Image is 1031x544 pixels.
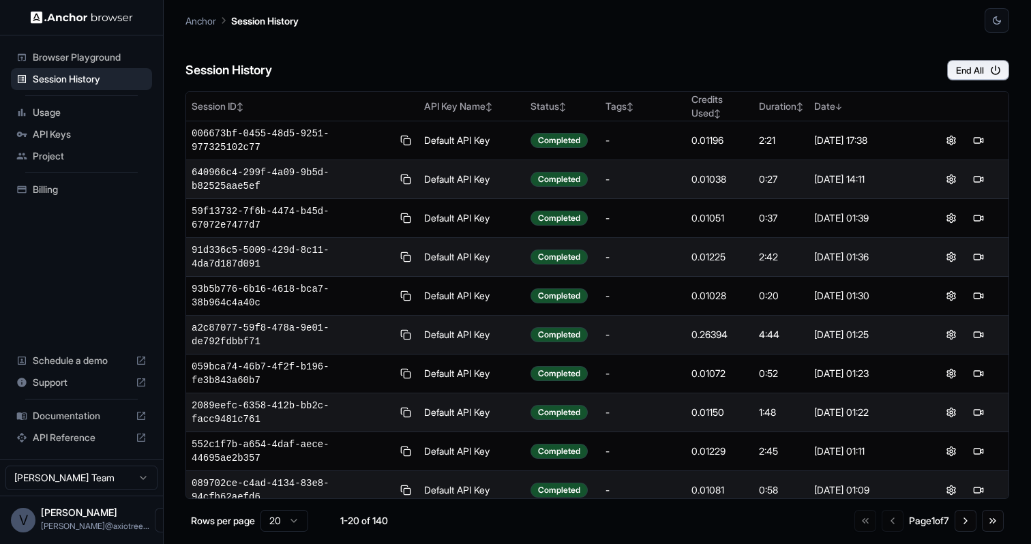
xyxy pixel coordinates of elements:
div: Page 1 of 7 [909,514,949,528]
span: Support [33,376,130,389]
div: Billing [11,179,152,200]
td: Default API Key [419,354,525,393]
td: Default API Key [419,277,525,316]
div: 0.01225 [691,250,748,264]
div: 0.01072 [691,367,748,380]
div: 1-20 of 140 [330,514,398,528]
div: Date [814,100,916,113]
span: Documentation [33,409,130,423]
div: Completed [531,288,588,303]
span: ↕ [559,102,566,112]
div: Session History [11,68,152,90]
div: Project [11,145,152,167]
div: 0:58 [759,483,803,497]
div: Status [531,100,595,113]
h6: Session History [185,61,272,80]
p: Session History [231,14,299,28]
div: 2:42 [759,250,803,264]
div: 0.01038 [691,172,748,186]
div: 1:48 [759,406,803,419]
nav: breadcrumb [185,13,299,28]
span: Browser Playground [33,50,147,64]
span: Project [33,149,147,163]
span: Billing [33,183,147,196]
div: Tags [606,100,681,113]
div: [DATE] 01:23 [814,367,916,380]
div: Session ID [192,100,413,113]
span: ↕ [627,102,633,112]
span: 552c1f7b-a654-4daf-aece-44695ae2b357 [192,438,392,465]
div: 4:44 [759,328,803,342]
span: 2089eefc-6358-412b-bb2c-facc9481c761 [192,399,392,426]
div: Completed [531,172,588,187]
td: Default API Key [419,238,525,277]
div: - [606,172,681,186]
div: 0.01051 [691,211,748,225]
div: - [606,328,681,342]
div: 0:52 [759,367,803,380]
div: 0.01229 [691,444,748,458]
div: 0:27 [759,172,803,186]
div: 0.01028 [691,289,748,303]
td: Default API Key [419,316,525,354]
div: Completed [531,327,588,342]
div: V [11,508,35,532]
div: Schedule a demo [11,350,152,372]
div: [DATE] 14:11 [814,172,916,186]
div: Completed [531,211,588,226]
span: API Keys [33,127,147,141]
span: 59f13732-7f6b-4474-b45d-67072e7477d7 [192,205,392,232]
button: End All [947,60,1009,80]
span: ↕ [485,102,492,112]
span: 089702ce-c4ad-4134-83e8-94cfb62aefd6 [192,477,392,504]
div: 0.01081 [691,483,748,497]
div: [DATE] 01:25 [814,328,916,342]
div: Usage [11,102,152,123]
p: Rows per page [191,514,255,528]
button: Open menu [155,508,179,532]
div: Completed [531,250,588,265]
div: Support [11,372,152,393]
span: Schedule a demo [33,354,130,367]
div: 0.01150 [691,406,748,419]
div: API Reference [11,427,152,449]
div: Completed [531,133,588,148]
div: - [606,444,681,458]
div: Completed [531,483,588,498]
td: Default API Key [419,471,525,510]
td: Default API Key [419,160,525,199]
img: Anchor Logo [31,11,133,24]
div: Documentation [11,405,152,427]
span: 91d336c5-5009-429d-8c11-4da7d187d091 [192,243,392,271]
div: API Keys [11,123,152,145]
span: ↕ [714,108,721,119]
span: 059bca74-46b7-4f2f-b196-fe3b843a60b7 [192,360,392,387]
div: 2:21 [759,134,803,147]
div: [DATE] 01:11 [814,444,916,458]
div: 2:45 [759,444,803,458]
span: 640966c4-299f-4a09-9b5d-b82525aae5ef [192,166,392,193]
div: 0.01196 [691,134,748,147]
p: Anchor [185,14,216,28]
div: Completed [531,405,588,420]
div: [DATE] 01:22 [814,406,916,419]
div: - [606,406,681,419]
div: [DATE] 01:09 [814,483,916,497]
span: API Reference [33,431,130,444]
div: [DATE] 01:30 [814,289,916,303]
div: - [606,289,681,303]
span: vipin@axiotree.com [41,521,149,531]
div: 0:37 [759,211,803,225]
span: ↓ [835,102,842,112]
td: Default API Key [419,121,525,160]
td: Default API Key [419,432,525,471]
span: 006673bf-0455-48d5-9251-977325102c77 [192,127,392,154]
td: Default API Key [419,199,525,238]
div: [DATE] 01:36 [814,250,916,264]
span: 93b5b776-6b16-4618-bca7-38b964c4a40c [192,282,392,309]
span: a2c87077-59f8-478a-9e01-de792fdbbf71 [192,321,392,348]
div: - [606,250,681,264]
div: - [606,134,681,147]
div: Completed [531,444,588,459]
div: - [606,211,681,225]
